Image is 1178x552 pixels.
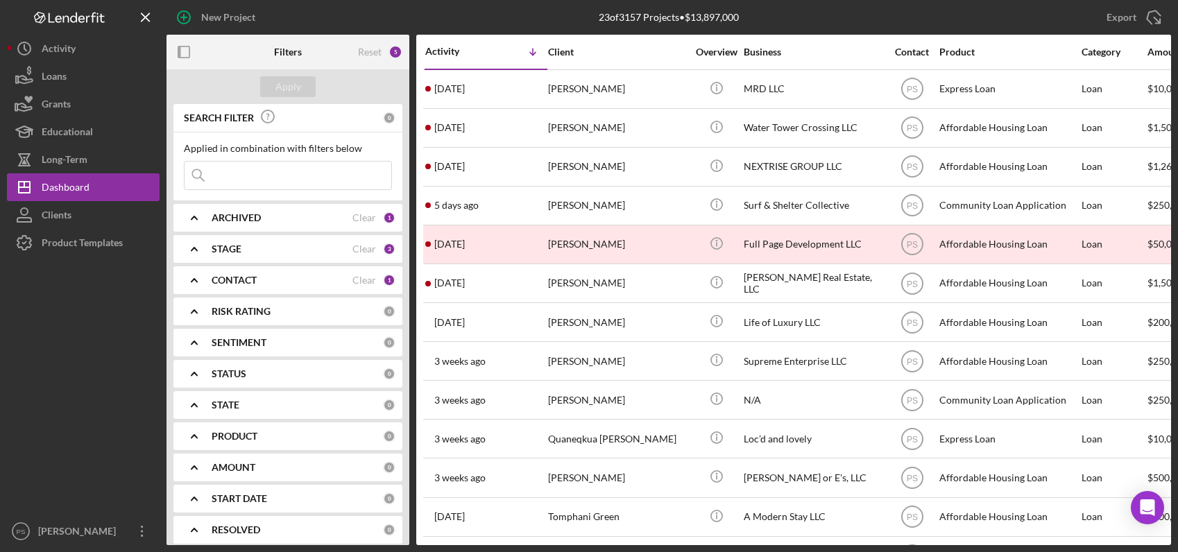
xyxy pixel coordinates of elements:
div: Clients [42,201,71,232]
div: Product [939,46,1078,58]
div: 0 [383,112,395,124]
text: PS [906,201,917,211]
div: Loan [1082,459,1146,496]
div: Open Intercom Messenger [1131,491,1164,524]
div: [PERSON_NAME] [548,343,687,379]
text: PS [906,279,917,288]
div: Loans [42,62,67,94]
div: 0 [383,368,395,380]
div: Overview [690,46,742,58]
text: PS [906,434,917,444]
div: Activity [425,46,486,57]
div: Loan [1082,265,1146,302]
button: Long-Term [7,146,160,173]
div: N/A [744,381,882,418]
button: Dashboard [7,173,160,201]
time: 2025-08-13 15:41 [434,239,465,250]
div: Clear [352,275,376,286]
button: Educational [7,118,160,146]
b: SENTIMENT [212,337,266,348]
div: Loan [1082,420,1146,457]
div: Supreme Enterprise LLC [744,343,882,379]
div: [PERSON_NAME] [548,381,687,418]
div: 0 [383,336,395,349]
div: Loan [1082,381,1146,418]
b: STAGE [212,243,241,255]
button: New Project [167,3,269,31]
div: Loan [1082,187,1146,224]
div: Category [1082,46,1146,58]
div: Community Loan Application [939,187,1078,224]
div: [PERSON_NAME] [548,148,687,185]
div: Business [744,46,882,58]
button: Apply [260,76,316,97]
text: PS [906,512,917,522]
button: Grants [7,90,160,118]
text: PS [906,123,917,133]
div: 0 [383,305,395,318]
div: Quaneqkua [PERSON_NAME] [548,420,687,457]
div: MRD LLC [744,71,882,107]
div: Clear [352,212,376,223]
div: Affordable Housing Loan [939,304,1078,340]
text: PS [906,356,917,366]
div: [PERSON_NAME] Real Estate, LLC [744,265,882,302]
time: 2025-08-05 02:39 [434,395,486,406]
div: [PERSON_NAME] [548,265,687,302]
div: Loan [1082,148,1146,185]
div: New Project [201,3,255,31]
text: PS [906,85,917,94]
button: PS[PERSON_NAME] [7,517,160,545]
b: ARCHIVED [212,212,261,223]
b: AMOUNT [212,462,255,473]
div: Client [548,46,687,58]
div: Full Page Development LLC [744,226,882,263]
div: 1 [383,274,395,286]
button: Export [1093,3,1171,31]
div: 3 [383,243,395,255]
div: 1 [383,212,395,224]
b: RESOLVED [212,524,260,535]
time: 2025-08-26 15:37 [434,122,465,133]
text: PS [906,240,917,250]
div: 0 [383,524,395,536]
div: Long-Term [42,146,87,177]
time: 2025-08-04 20:48 [434,472,486,483]
time: 2025-08-22 01:13 [434,200,479,211]
time: 2025-08-13 13:05 [434,317,465,328]
div: Express Loan [939,71,1078,107]
div: Affordable Housing Loan [939,499,1078,535]
div: 5 [389,45,402,59]
div: 23 of 3157 Projects • $13,897,000 [599,12,739,23]
text: PS [906,474,917,483]
div: Loan [1082,304,1146,340]
div: Affordable Housing Loan [939,459,1078,496]
div: Loan [1082,71,1146,107]
div: [PERSON_NAME] [548,226,687,263]
div: Surf & Shelter Collective [744,187,882,224]
div: [PERSON_NAME] [548,187,687,224]
button: Loans [7,62,160,90]
div: A Modern Stay LLC [744,499,882,535]
div: [PERSON_NAME] [548,304,687,340]
div: Loan [1082,343,1146,379]
div: NEXTRISE GROUP LLC [744,148,882,185]
div: Grants [42,90,71,121]
div: 0 [383,461,395,474]
div: Export [1107,3,1136,31]
button: Clients [7,201,160,229]
div: Express Loan [939,420,1078,457]
div: [PERSON_NAME] [35,517,125,549]
div: Reset [358,46,382,58]
a: Activity [7,35,160,62]
time: 2025-08-25 03:47 [434,161,465,172]
div: [PERSON_NAME] [548,110,687,146]
b: RISK RATING [212,306,271,317]
b: STATE [212,399,239,411]
div: Product Templates [42,229,123,260]
text: PS [906,318,917,327]
div: [PERSON_NAME] or E's, LLC [744,459,882,496]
